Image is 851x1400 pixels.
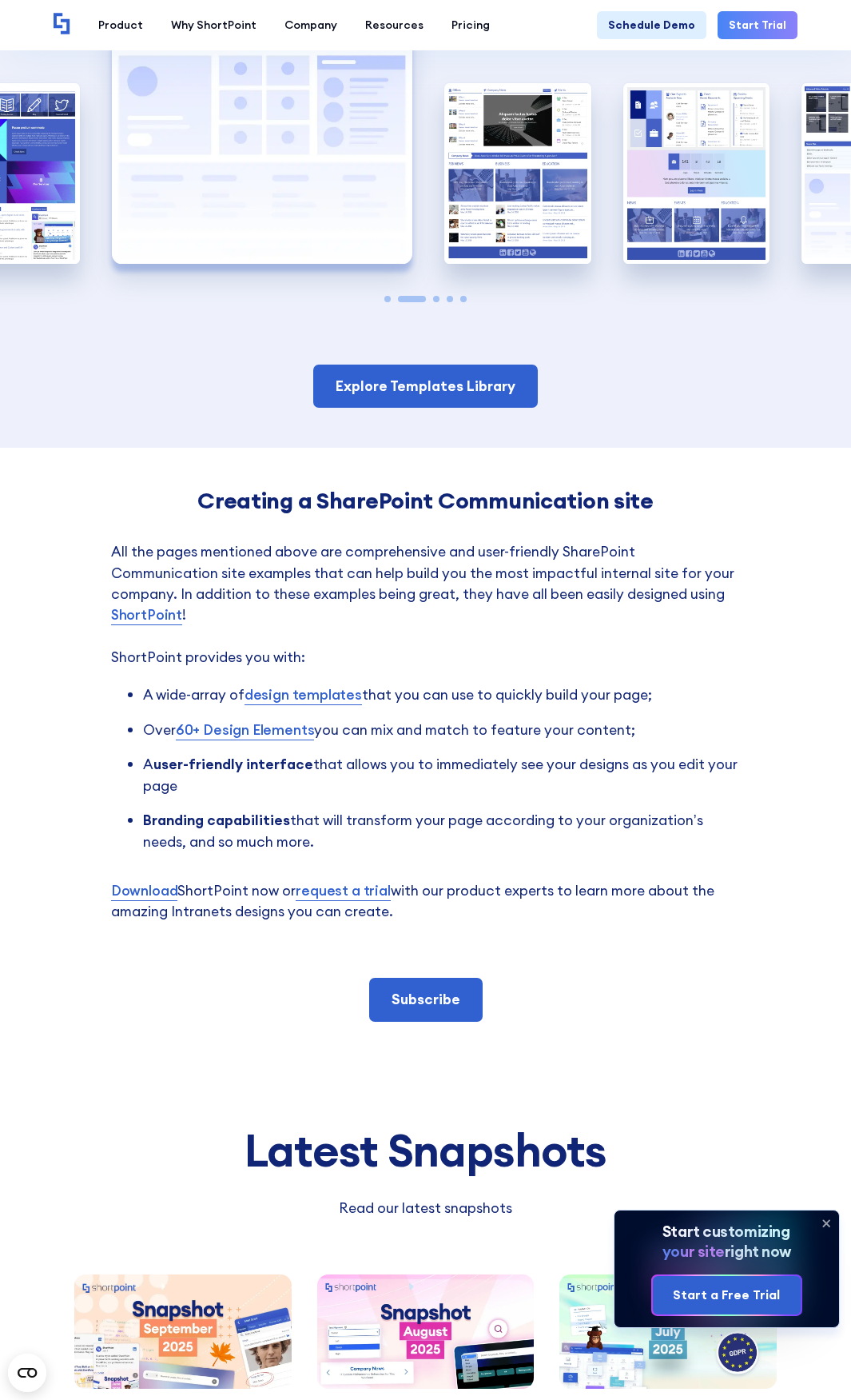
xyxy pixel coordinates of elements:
img: HR SharePoint site example for documents [623,83,769,263]
a: Subscribe [369,978,483,1021]
div: Resources [365,17,424,34]
a: Company [271,11,352,39]
p: Read our latest snapshots [205,1198,646,1219]
span: Go to slide 4 [447,296,453,302]
div: Product [98,17,143,34]
div: Start a Free Trial [673,1286,780,1305]
a: Start a Free Trial [653,1276,800,1315]
span: Go to slide 3 [433,296,439,302]
p: ShortPoint now or with our product experts to learn more about the amazing Intranets designs you ... [111,880,741,923]
div: Pricing [451,17,490,34]
li: A that allows you to immediately see your designs as you edit your page [143,754,741,796]
div: Why ShortPoint [171,17,256,34]
div: Latest Snapshots [68,1126,784,1175]
div: 4 / 5 [623,83,769,263]
span: user-friendly interface [153,755,313,773]
a: Resources [352,11,438,39]
div: Company [284,17,337,34]
h4: Creating a SharePoint Communication site [111,488,741,513]
span: Go to slide 5 [460,296,467,302]
span: Go to slide 1 [384,296,391,302]
a: Home [54,13,71,37]
iframe: Chat Widget [563,1215,851,1400]
li: A wide-array of that you can use to quickly build your page; [143,684,741,705]
span: Branding capabilities [143,811,290,829]
img: SharePoint Communication site example for news [444,83,591,263]
a: Download [111,880,178,901]
a: 60+ Design Elements [176,720,315,740]
a: Start Trial [718,11,797,39]
a: Why ShortPoint [157,11,271,39]
a: design templates [245,684,362,705]
div: 3 / 5 [444,83,591,263]
p: All the pages mentioned above are comprehensive and user-friendly SharePoint Communication site e... [111,541,741,668]
a: Product [85,11,157,39]
a: Explore Templates Library [313,365,538,408]
a: request a trial [296,880,390,901]
button: Open CMP widget [8,1354,46,1392]
li: Over you can mix and match to feature your content; [143,720,741,740]
span: Go to slide 2 [398,296,426,302]
a: Pricing [438,11,504,39]
li: that will transform your page according to your organization’s needs, and so much more. [143,810,741,852]
a: ShortPoint [111,604,182,625]
a: Schedule Demo [597,11,706,39]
